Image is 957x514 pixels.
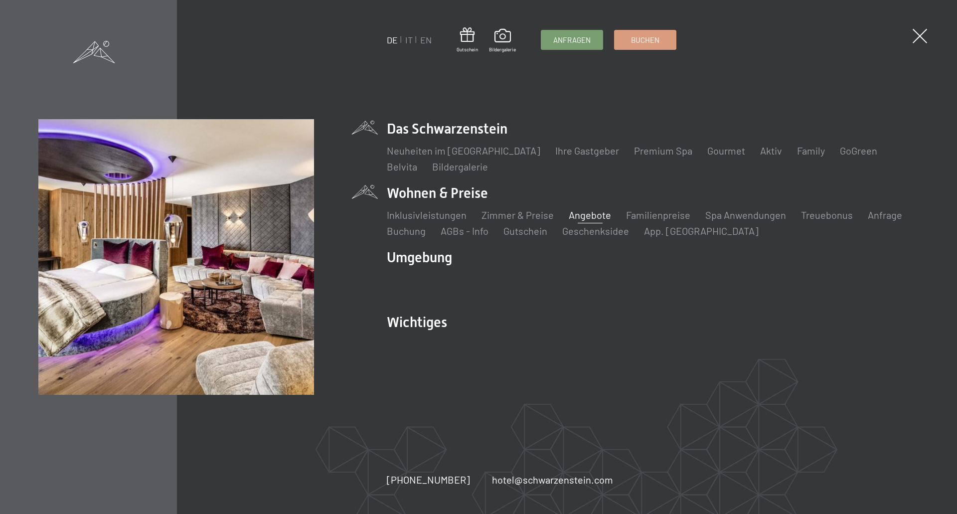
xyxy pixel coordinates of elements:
a: DE [387,34,398,45]
a: Neuheiten im [GEOGRAPHIC_DATA] [387,145,540,157]
a: Inklusivleistungen [387,209,467,221]
a: Familienpreise [626,209,690,221]
a: Anfrage [868,209,902,221]
a: IT [405,34,413,45]
span: [PHONE_NUMBER] [387,474,470,486]
a: Gutschein [457,27,478,53]
a: Bildergalerie [489,29,516,53]
a: AGBs - Info [441,225,488,237]
a: Belvita [387,161,417,172]
a: [PHONE_NUMBER] [387,473,470,487]
a: Ihre Gastgeber [555,145,619,157]
a: Zimmer & Preise [481,209,554,221]
span: Gutschein [457,46,478,53]
a: GoGreen [840,145,877,157]
a: Geschenksidee [562,225,629,237]
a: Angebote [569,209,611,221]
span: Bildergalerie [489,46,516,53]
a: Buchung [387,225,426,237]
a: Buchen [615,30,676,49]
a: hotel@schwarzenstein.com [492,473,613,487]
a: Family [797,145,825,157]
a: Spa Anwendungen [705,209,786,221]
img: Wellnesshotel Südtirol SCHWARZENSTEIN - Wellnessurlaub in den Alpen, Wandern und Wellness [38,119,314,395]
a: Gutschein [503,225,547,237]
a: Aktiv [760,145,782,157]
a: Bildergalerie [432,161,488,172]
a: Anfragen [541,30,603,49]
a: Premium Spa [634,145,692,157]
span: Anfragen [553,35,591,45]
a: Treuebonus [801,209,853,221]
a: Gourmet [707,145,745,157]
a: EN [420,34,432,45]
span: Buchen [631,35,659,45]
a: App. [GEOGRAPHIC_DATA] [644,225,759,237]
